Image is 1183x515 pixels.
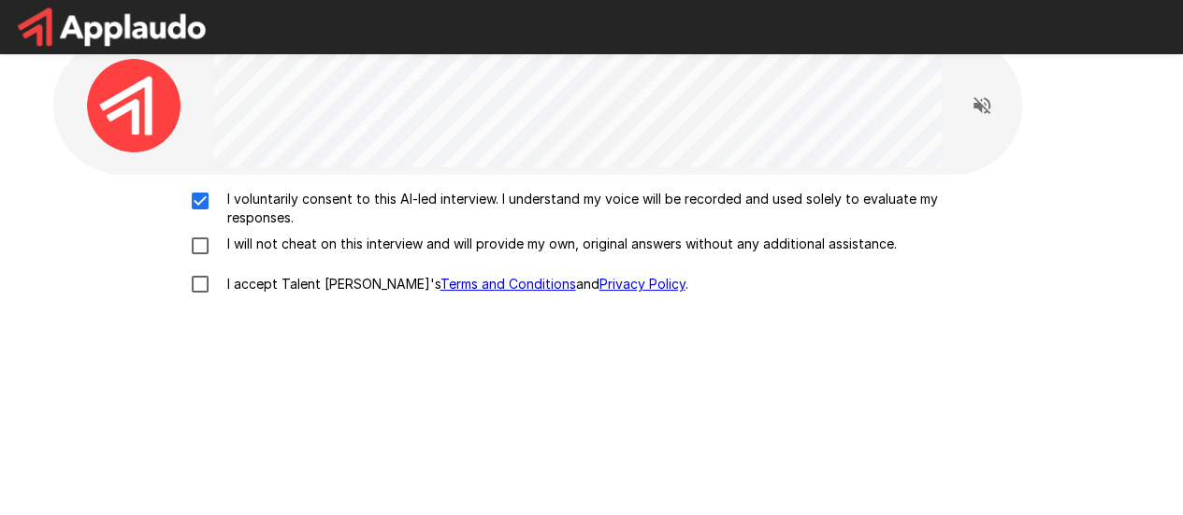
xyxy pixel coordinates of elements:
[963,87,1001,124] button: Read questions aloud
[599,276,685,292] a: Privacy Policy
[440,276,576,292] a: Terms and Conditions
[220,235,897,253] p: I will not cheat on this interview and will provide my own, original answers without any addition...
[220,275,688,293] p: I accept Talent [PERSON_NAME]'s and .
[220,190,1003,227] p: I voluntarily consent to this AI-led interview. I understand my voice will be recorded and used s...
[87,59,180,152] img: applaudo_avatar.png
